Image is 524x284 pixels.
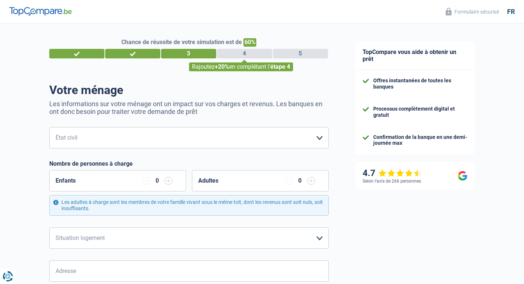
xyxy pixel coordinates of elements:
label: Enfants [56,178,76,184]
div: Processus complètement digital et gratuit [373,106,467,118]
div: Les adultes à charge sont les membres de votre famille vivant sous le même toit, dont les revenus... [49,195,329,216]
div: Offres instantanées de toutes les banques [373,78,467,90]
div: 0 [154,178,161,184]
div: TopCompare vous aide à obtenir un prêt [355,41,475,70]
span: Chance de réussite de votre simulation est de [121,39,242,46]
div: 1 [49,49,104,58]
div: 4 [217,49,272,58]
div: Confirmation de la banque en une demi-journée max [373,134,467,147]
span: 60% [243,38,256,47]
div: 4.7 [363,168,422,179]
div: 3 [161,49,216,58]
button: Formulaire sécurisé [441,6,503,18]
div: Rajoutez en complétant l' [189,62,293,71]
label: Adultes [198,178,218,184]
h1: Votre ménage [49,83,329,97]
div: Selon l’avis de 266 personnes [363,179,421,184]
div: 5 [273,49,328,58]
span: +20% [215,63,229,70]
div: fr [507,8,515,16]
p: Les informations sur votre ménage ont un impact sur vos charges et revenus. Les banques en ont do... [49,100,329,115]
span: étape 4 [270,63,290,70]
input: Sélectionnez votre adresse dans la barre de recherche [49,260,329,282]
div: 0 [297,178,303,184]
label: Nombre de personnes à charge [49,160,133,167]
div: 2 [105,49,160,58]
img: TopCompare Logo [9,7,72,16]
